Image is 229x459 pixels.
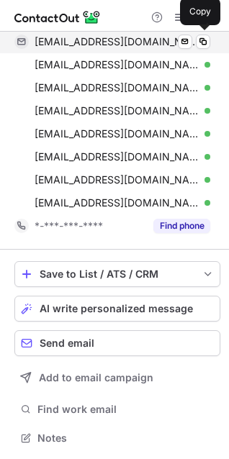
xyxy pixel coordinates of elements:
button: Reveal Button [153,219,210,233]
img: ContactOut v5.3.10 [14,9,101,26]
button: AI write personalized message [14,296,220,322]
span: [EMAIL_ADDRESS][DOMAIN_NAME] [35,150,199,163]
button: Add to email campaign [14,365,220,391]
span: Find work email [37,403,215,416]
span: [EMAIL_ADDRESS][DOMAIN_NAME] [35,173,199,186]
span: Send email [40,337,94,349]
span: [EMAIL_ADDRESS][DOMAIN_NAME] [35,58,199,71]
button: Find work email [14,399,220,419]
span: [EMAIL_ADDRESS][DOMAIN_NAME] [35,127,199,140]
span: [EMAIL_ADDRESS][DOMAIN_NAME] [35,35,199,48]
span: Notes [37,432,215,445]
button: Send email [14,330,220,356]
button: save-profile-one-click [14,261,220,287]
span: AI write personalized message [40,303,193,314]
span: [EMAIL_ADDRESS][DOMAIN_NAME] [35,196,199,209]
span: [EMAIL_ADDRESS][DOMAIN_NAME] [35,104,199,117]
span: Add to email campaign [39,372,153,383]
button: Notes [14,428,220,448]
div: Save to List / ATS / CRM [40,268,195,280]
span: [EMAIL_ADDRESS][DOMAIN_NAME] [35,81,199,94]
